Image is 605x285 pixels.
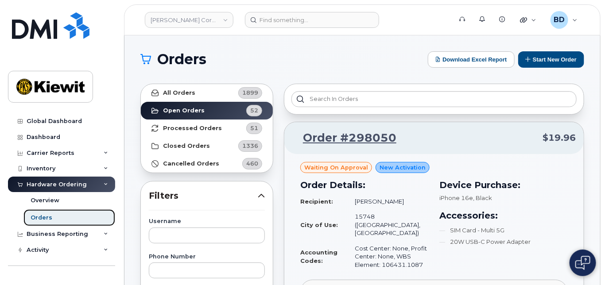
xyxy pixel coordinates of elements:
span: 1336 [242,142,258,150]
strong: Accounting Codes: [300,249,337,264]
span: iPhone 16e [439,194,473,201]
span: Waiting On Approval [304,163,368,172]
span: 51 [250,124,258,132]
strong: Recipient: [300,198,333,205]
strong: Processed Orders [163,125,222,132]
label: Phone Number [149,254,265,260]
button: Download Excel Report [428,51,515,68]
span: $19.96 [543,131,576,144]
span: New Activation [380,163,426,172]
input: Search in orders [291,91,577,107]
a: All Orders1899 [141,84,273,102]
img: Open chat [575,256,590,270]
li: 20W USB-C Power Adapter [439,238,568,246]
span: 460 [246,159,258,168]
td: 15748 ([GEOGRAPHIC_DATA], [GEOGRAPHIC_DATA]) [347,209,429,241]
li: SIM Card - Multi 5G [439,226,568,235]
a: Cancelled Orders460 [141,155,273,173]
td: [PERSON_NAME] [347,194,429,209]
a: Open Orders52 [141,102,273,119]
label: Username [149,219,265,224]
h3: Accessories: [439,209,568,222]
strong: Open Orders [163,107,205,114]
strong: Closed Orders [163,142,210,150]
span: 1899 [242,89,258,97]
a: Closed Orders1336 [141,137,273,155]
strong: City of Use: [300,221,338,228]
td: Cost Center: None, Profit Center: None, WBS Element: 106431.1087 [347,241,429,273]
span: Filters [149,189,258,202]
strong: All Orders [163,89,195,96]
h3: Order Details: [300,178,429,192]
a: Order #298050 [292,130,396,146]
span: , Black [473,194,492,201]
strong: Cancelled Orders [163,160,219,167]
button: Start New Order [518,51,584,68]
h3: Device Purchase: [439,178,568,192]
a: Processed Orders51 [141,119,273,137]
span: Orders [157,53,206,66]
span: 52 [250,106,258,115]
